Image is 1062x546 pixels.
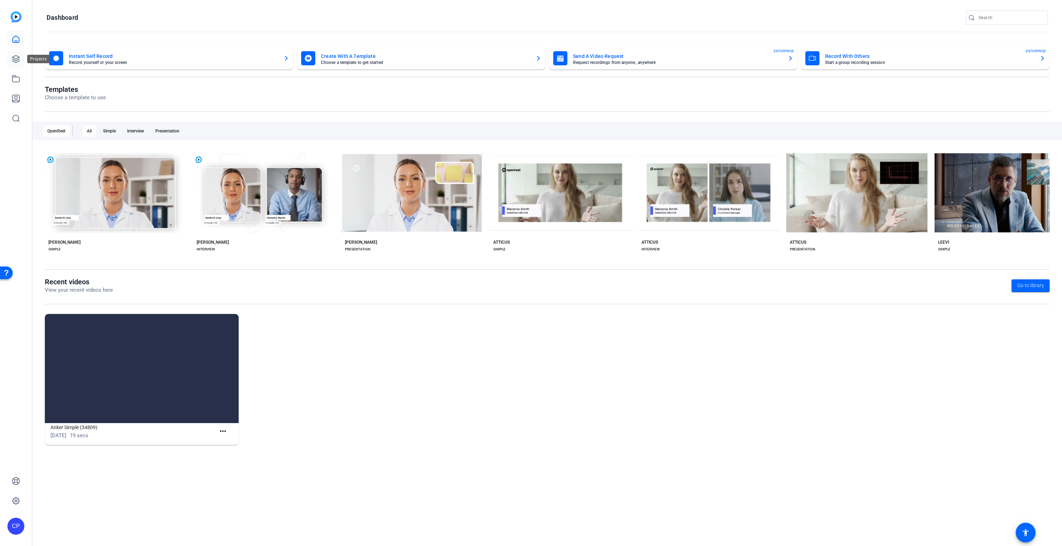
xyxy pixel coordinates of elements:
[938,239,949,245] div: LEEVI
[321,52,530,60] mat-card-title: Create With A Template
[801,47,1050,70] button: Record With OthersStart a group recording sessionENTERPRISE
[774,48,794,54] span: ENTERPRISE
[297,47,545,70] button: Create With A TemplateChoose a template to get started
[345,239,377,245] div: [PERSON_NAME]
[45,314,239,423] img: Anker Simple (34809)
[493,247,506,252] div: SIMPLE
[48,239,80,245] div: [PERSON_NAME]
[48,247,61,252] div: SIMPLE
[790,239,806,245] div: ATTICUS
[642,239,658,245] div: ATTICUS
[45,286,113,294] p: View your recent videos here
[573,52,782,60] mat-card-title: Send A Video Request
[825,52,1034,60] mat-card-title: Record With Others
[43,125,70,137] div: OpenReel
[27,55,49,63] div: Projects
[1017,282,1044,289] span: Go to library
[7,518,24,535] div: CP
[11,11,22,22] img: blue-gradient.svg
[493,239,510,245] div: ATTICUS
[45,85,106,94] h1: Templates
[123,125,148,137] div: Interview
[642,247,660,252] div: INTERVIEW
[45,94,106,102] p: Choose a template to use
[69,60,278,65] mat-card-subtitle: Record yourself or your screen
[1012,279,1050,292] a: Go to library
[99,125,120,137] div: Simple
[790,247,815,252] div: PRESENTATION
[938,247,950,252] div: SIMPLE
[197,239,229,245] div: [PERSON_NAME]
[50,423,216,432] h1: Anker Simple (34809)
[825,60,1034,65] mat-card-subtitle: Start a group recording session
[549,47,798,70] button: Send A Video RequestRequest recordings from anyone, anywhereENTERPRISE
[45,47,293,70] button: Instant Self RecordRecord yourself or your screen
[47,13,78,22] h1: Dashboard
[45,278,113,286] h1: Recent videos
[1021,528,1030,537] mat-icon: accessibility
[50,432,66,439] span: [DATE]
[573,60,782,65] mat-card-subtitle: Request recordings from anyone, anywhere
[197,247,215,252] div: INTERVIEW
[70,432,88,439] span: 19 secs
[69,52,278,60] mat-card-title: Instant Self Record
[1026,48,1046,54] span: ENTERPRISE
[83,125,96,137] div: All
[219,427,227,436] mat-icon: more_horiz
[345,247,370,252] div: PRESENTATION
[979,13,1042,22] input: Search
[321,60,530,65] mat-card-subtitle: Choose a template to get started
[151,125,184,137] div: Presentation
